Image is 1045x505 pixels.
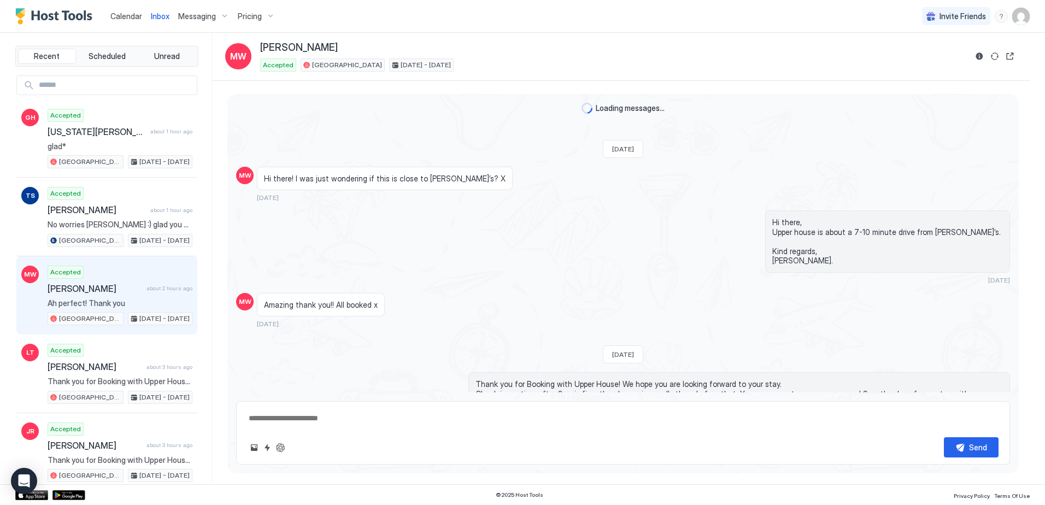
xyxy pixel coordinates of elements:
[48,204,146,215] span: [PERSON_NAME]
[274,441,287,454] button: ChatGPT Auto Reply
[59,392,121,402] span: [GEOGRAPHIC_DATA]
[48,361,142,372] span: [PERSON_NAME]
[48,142,192,151] span: glad*
[401,60,451,70] span: [DATE] - [DATE]
[48,126,146,137] span: [US_STATE][PERSON_NAME]
[475,379,1003,485] span: Thank you for Booking with Upper House! We hope you are looking forward to your stay. Check in an...
[239,171,251,180] span: MW
[944,437,999,457] button: Send
[994,492,1030,499] span: Terms Of Use
[263,60,293,70] span: Accepted
[988,276,1010,284] span: [DATE]
[940,11,986,21] span: Invite Friends
[110,11,142,21] span: Calendar
[139,157,190,167] span: [DATE] - [DATE]
[612,145,634,153] span: [DATE]
[954,492,990,499] span: Privacy Policy
[59,471,121,480] span: [GEOGRAPHIC_DATA]
[78,49,136,64] button: Scheduled
[26,348,34,357] span: LT
[772,218,1003,266] span: Hi there, Upper house is about a 7-10 minute drive from [PERSON_NAME]’s. Kind regards, [PERSON_NA...
[178,11,216,21] span: Messaging
[50,345,81,355] span: Accepted
[48,220,192,230] span: No worries [PERSON_NAME] :) glad you had a great time
[260,42,338,54] span: [PERSON_NAME]
[25,113,36,122] span: GH
[264,174,506,184] span: Hi there! I was just wondering if this is close to [PERSON_NAME]’s? X
[496,491,543,498] span: © 2025 Host Tools
[48,377,192,386] span: Thank you for Booking with Upper House! We hope you are looking forward to your stay. Check in an...
[89,51,126,61] span: Scheduled
[146,285,192,292] span: about 2 hours ago
[26,426,34,436] span: JR
[15,46,198,67] div: tab-group
[11,468,37,494] div: Open Intercom Messenger
[261,441,274,454] button: Quick reply
[257,193,279,202] span: [DATE]
[50,267,81,277] span: Accepted
[596,103,665,113] span: Loading messages...
[15,490,48,500] a: App Store
[146,363,192,371] span: about 3 hours ago
[110,10,142,22] a: Calendar
[150,128,192,135] span: about 1 hour ago
[230,50,246,63] span: MW
[48,283,142,294] span: [PERSON_NAME]
[1012,8,1030,25] div: User profile
[139,471,190,480] span: [DATE] - [DATE]
[59,236,121,245] span: [GEOGRAPHIC_DATA]
[18,49,76,64] button: Recent
[954,489,990,501] a: Privacy Policy
[248,441,261,454] button: Upload image
[139,392,190,402] span: [DATE] - [DATE]
[994,489,1030,501] a: Terms Of Use
[24,269,37,279] span: MW
[50,424,81,434] span: Accepted
[138,49,196,64] button: Unread
[146,442,192,449] span: about 3 hours ago
[59,314,121,324] span: [GEOGRAPHIC_DATA]
[973,50,986,63] button: Reservation information
[612,350,634,359] span: [DATE]
[582,103,592,114] div: loading
[995,10,1008,23] div: menu
[48,455,192,465] span: Thank you for Booking with Upper House! We hope you are looking forward to your stay. Check in an...
[151,10,169,22] a: Inbox
[1003,50,1017,63] button: Open reservation
[139,236,190,245] span: [DATE] - [DATE]
[52,490,85,500] a: Google Play Store
[34,51,60,61] span: Recent
[151,11,169,21] span: Inbox
[264,300,378,310] span: Amazing thank you!! All booked x
[34,76,197,95] input: Input Field
[59,157,121,167] span: [GEOGRAPHIC_DATA]
[969,442,987,453] div: Send
[50,189,81,198] span: Accepted
[239,297,251,307] span: MW
[139,314,190,324] span: [DATE] - [DATE]
[257,320,279,328] span: [DATE]
[50,110,81,120] span: Accepted
[988,50,1001,63] button: Sync reservation
[238,11,262,21] span: Pricing
[15,8,97,25] a: Host Tools Logo
[312,60,382,70] span: [GEOGRAPHIC_DATA]
[48,298,192,308] span: Ah perfect! Thank you
[150,207,192,214] span: about 1 hour ago
[48,440,142,451] span: [PERSON_NAME]
[154,51,180,61] span: Unread
[26,191,35,201] span: TS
